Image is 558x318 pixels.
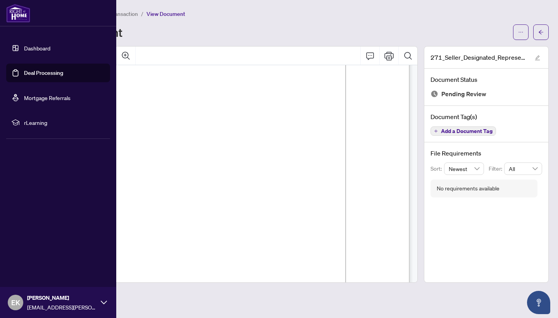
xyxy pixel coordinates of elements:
[431,126,496,136] button: Add a Document Tag
[538,29,544,35] span: arrow-left
[431,75,542,84] h4: Document Status
[24,45,50,52] a: Dashboard
[431,53,527,62] span: 271_Seller_Designated_Representation_Agreement_Authority_to_Offer_for_Sale_-_PropTx-[PERSON_NAME]...
[431,112,542,121] h4: Document Tag(s)
[441,89,486,99] span: Pending Review
[527,291,550,314] button: Open asap
[24,118,105,127] span: rLearning
[27,303,97,311] span: [EMAIL_ADDRESS][PERSON_NAME][DOMAIN_NAME]
[437,184,499,193] div: No requirements available
[434,129,438,133] span: plus
[24,94,71,101] a: Mortgage Referrals
[24,69,63,76] a: Deal Processing
[27,294,97,302] span: [PERSON_NAME]
[509,163,537,175] span: All
[141,9,143,18] li: /
[449,163,480,175] span: Newest
[96,10,138,17] span: View Transaction
[11,297,20,308] span: EK
[518,29,524,35] span: ellipsis
[535,55,540,60] span: edit
[431,164,444,173] p: Sort:
[441,128,493,134] span: Add a Document Tag
[431,149,542,158] h4: File Requirements
[431,90,438,98] img: Document Status
[489,164,504,173] p: Filter:
[6,4,30,22] img: logo
[146,10,185,17] span: View Document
